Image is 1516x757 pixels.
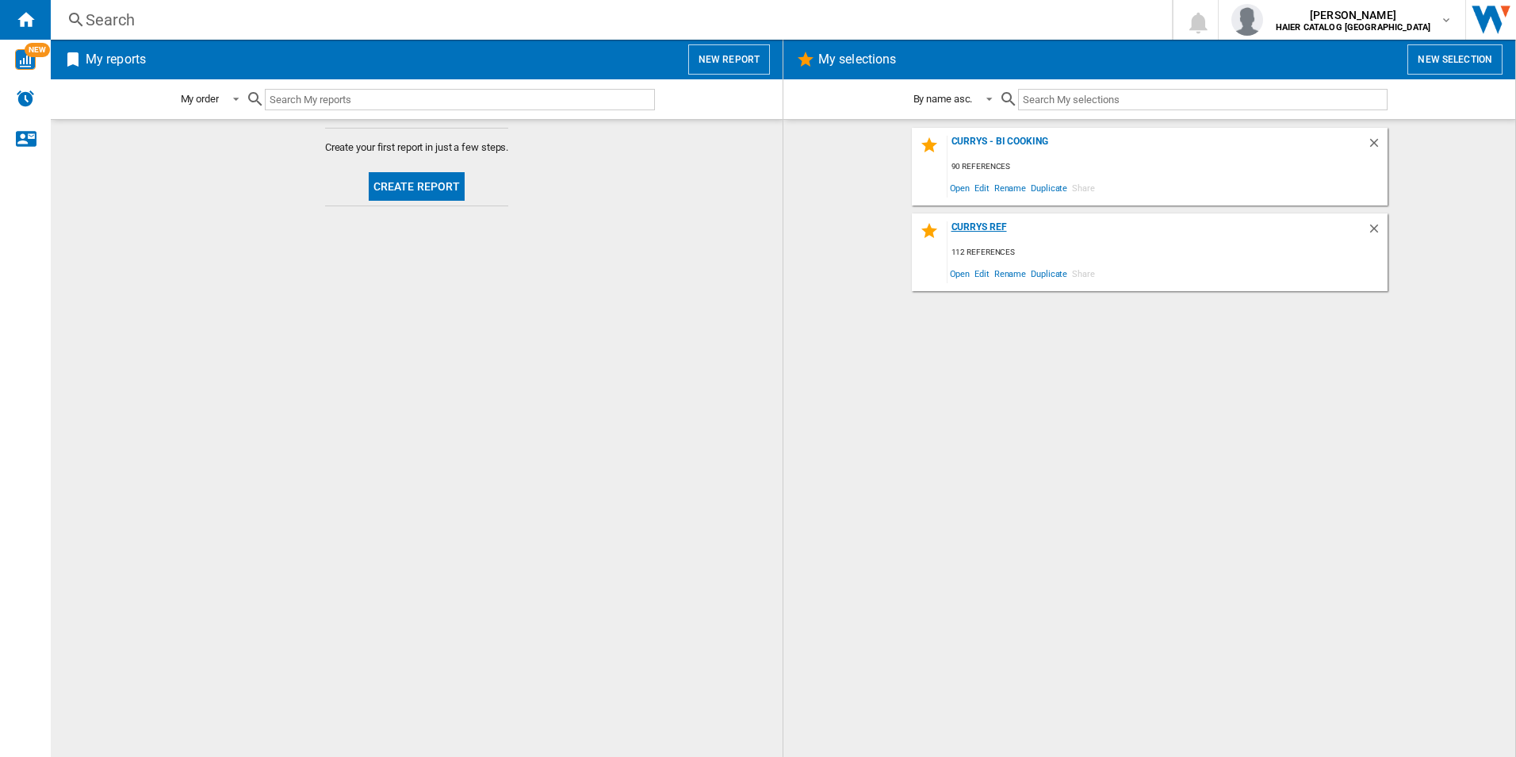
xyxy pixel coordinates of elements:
h2: My selections [815,44,899,75]
span: Share [1070,263,1097,284]
img: profile.jpg [1231,4,1263,36]
span: Edit [972,177,992,198]
b: HAIER CATALOG [GEOGRAPHIC_DATA] [1276,22,1430,33]
div: Delete [1367,136,1388,157]
div: By name asc. [913,93,973,105]
button: New report [688,44,770,75]
img: alerts-logo.svg [16,89,35,108]
button: Create report [369,172,465,201]
span: Rename [992,263,1028,284]
div: Search [86,9,1131,31]
span: Duplicate [1028,263,1070,284]
span: Edit [972,263,992,284]
div: Currys Ref [947,221,1367,243]
span: [PERSON_NAME] [1276,7,1430,23]
input: Search My selections [1018,89,1387,110]
span: Share [1070,177,1097,198]
img: wise-card.svg [15,49,36,70]
div: Delete [1367,221,1388,243]
div: 90 references [947,157,1388,177]
input: Search My reports [265,89,655,110]
span: Open [947,263,973,284]
div: My order [181,93,219,105]
span: Open [947,177,973,198]
h2: My reports [82,44,149,75]
span: Create your first report in just a few steps. [325,140,509,155]
button: New selection [1407,44,1503,75]
span: Rename [992,177,1028,198]
div: Currys - Bi Cooking [947,136,1367,157]
span: NEW [25,43,50,57]
div: 112 references [947,243,1388,263]
span: Duplicate [1028,177,1070,198]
